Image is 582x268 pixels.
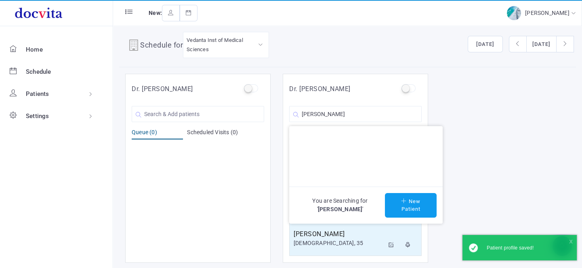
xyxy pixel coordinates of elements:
img: img-2.jpg [507,6,521,20]
span: [PERSON_NAME] [318,206,363,212]
div: Vedanta Inst of Medical Sciences [187,35,265,54]
div: [DEMOGRAPHIC_DATA], 35 [294,239,384,247]
span: Settings [26,112,49,120]
span: Patients [26,90,49,98]
h5: [PERSON_NAME] [294,229,384,239]
h5: Dr. [PERSON_NAME] [132,84,193,94]
span: [PERSON_NAME] [525,10,571,16]
input: Search & Add patients [132,106,264,122]
div: Scheduled Visits (0) [187,128,264,139]
span: Schedule [26,68,51,75]
input: Search & Add patients [289,106,422,122]
span: You are Searching for ' ' [295,197,385,214]
button: [DATE] [526,36,557,53]
h5: Dr. [PERSON_NAME] [289,84,351,94]
span: Home [26,46,43,53]
button: [DATE] [468,36,503,53]
div: Queue (0) [132,128,183,139]
h4: Schedule for [140,39,183,52]
span: New: [149,10,162,16]
span: Patient profile saved! [487,245,534,251]
button: New Patient [385,193,437,218]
